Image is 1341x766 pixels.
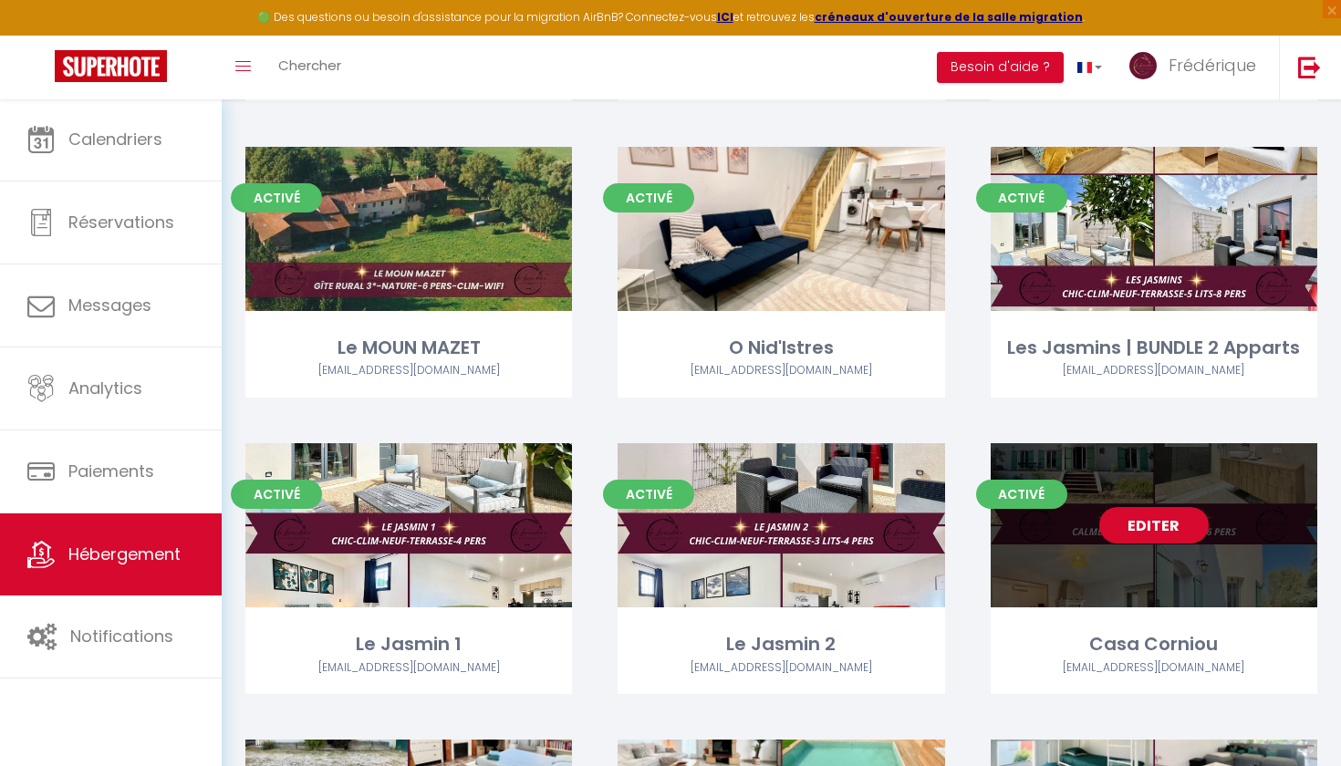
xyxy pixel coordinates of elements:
span: Calendriers [68,128,162,150]
span: Paiements [68,460,154,482]
span: Messages [68,294,151,316]
div: Airbnb [245,362,572,379]
span: Notifications [70,625,173,647]
img: ... [1129,52,1157,79]
div: Airbnb [245,659,572,677]
span: Activé [976,480,1067,509]
a: Editer [1099,507,1209,543]
span: Frédérique [1169,54,1256,77]
span: Hébergement [68,543,181,565]
div: Airbnb [991,659,1317,677]
span: Chercher [278,56,341,75]
div: Airbnb [618,659,944,677]
span: Analytics [68,377,142,399]
button: Ouvrir le widget de chat LiveChat [15,7,69,62]
span: Activé [231,480,322,509]
div: Airbnb [618,362,944,379]
span: Activé [603,480,694,509]
a: ... Frédérique [1116,36,1279,99]
div: O Nid'Istres [618,334,944,362]
span: Activé [231,183,322,212]
a: Chercher [265,36,355,99]
div: Le Jasmin 1 [245,630,572,658]
img: Super Booking [55,50,167,82]
img: logout [1298,56,1321,78]
div: Casa Corniou [991,630,1317,658]
a: créneaux d'ouverture de la salle migration [815,9,1083,25]
div: Airbnb [991,362,1317,379]
button: Besoin d'aide ? [937,52,1064,83]
span: Activé [603,183,694,212]
div: Les Jasmins | BUNDLE 2 Apparts [991,334,1317,362]
a: ICI [717,9,733,25]
div: Le MOUN MAZET [245,334,572,362]
div: Le Jasmin 2 [618,630,944,658]
span: Réservations [68,211,174,233]
span: Activé [976,183,1067,212]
